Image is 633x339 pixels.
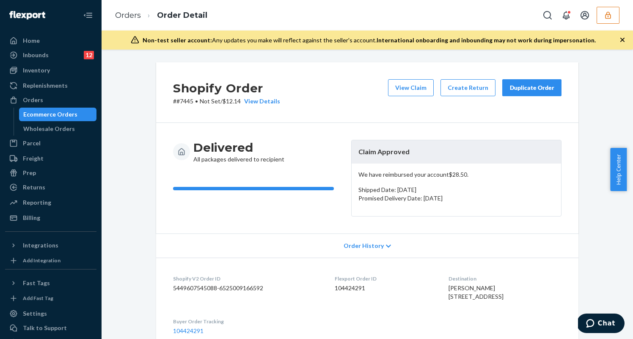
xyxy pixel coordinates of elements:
a: Add Fast Tag [5,293,96,303]
div: Orders [23,96,43,104]
a: Orders [5,93,96,107]
a: Prep [5,166,96,180]
a: Settings [5,307,96,320]
span: • [195,97,198,105]
button: Open Search Box [539,7,556,24]
a: Orders [115,11,141,20]
div: Talk to Support [23,324,67,332]
a: Order Detail [157,11,207,20]
a: Wholesale Orders [19,122,97,136]
div: Add Integration [23,257,61,264]
button: Talk to Support [5,321,96,335]
div: Parcel [23,139,41,147]
div: Prep [23,169,36,177]
h2: Shopify Order [173,79,280,97]
a: Home [5,34,96,47]
a: Parcel [5,136,96,150]
div: Settings [23,309,47,318]
div: Wholesale Orders [23,125,75,133]
button: Open account menu [576,7,593,24]
div: Replenishments [23,81,68,90]
p: Shipped Date: [DATE] [358,186,554,194]
button: Help Center [610,148,627,191]
a: Ecommerce Orders [19,108,97,121]
h3: Delivered [193,140,284,155]
dt: Destination [449,275,561,282]
header: Claim Approved [352,140,561,164]
a: 104424291 [173,327,204,334]
div: 12 [84,51,94,59]
div: Fast Tags [23,279,50,287]
div: Reporting [23,198,51,207]
p: Promised Delivery Date: [DATE] [358,194,554,203]
div: Home [23,36,40,45]
button: Integrations [5,239,96,252]
button: View Claim [388,79,434,96]
span: [PERSON_NAME] [STREET_ADDRESS] [449,284,504,300]
img: Flexport logo [9,11,45,19]
div: Inbounds [23,51,49,59]
a: Reporting [5,196,96,209]
button: View Details [241,97,280,106]
div: Duplicate Order [509,83,554,92]
button: Close Navigation [80,7,96,24]
p: # #7445 / $12.14 [173,97,280,106]
ol: breadcrumbs [108,3,214,28]
span: Non-test seller account: [143,36,212,44]
iframe: Opens a widget where you can chat to one of our agents [578,314,625,335]
a: Replenishments [5,79,96,92]
div: Any updates you make will reflect against the seller's account. [143,36,596,44]
dt: Shopify V2 Order ID [173,275,321,282]
div: Freight [23,154,44,163]
a: Billing [5,211,96,225]
div: All packages delivered to recipient [193,140,284,164]
div: Ecommerce Orders [23,110,77,119]
button: Open notifications [558,7,575,24]
a: Freight [5,152,96,165]
dt: Flexport Order ID [335,275,435,282]
a: Inventory [5,64,96,77]
div: Inventory [23,66,50,75]
div: Returns [23,183,45,192]
dd: 5449607545088-6525009166592 [173,284,321,292]
div: Add Fast Tag [23,295,53,302]
div: Billing [23,214,40,222]
span: Order History [344,242,384,250]
span: Not Set [200,97,220,105]
p: We have reimbursed your account $28.50 . [358,170,554,179]
dt: Buyer Order Tracking [173,318,321,325]
a: Inbounds12 [5,48,96,62]
button: Create Return [440,79,495,96]
button: Duplicate Order [502,79,561,96]
div: Integrations [23,241,58,250]
a: Returns [5,181,96,194]
span: International onboarding and inbounding may not work during impersonation. [377,36,596,44]
button: Fast Tags [5,276,96,290]
dd: 104424291 [335,284,435,292]
a: Add Integration [5,256,96,266]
